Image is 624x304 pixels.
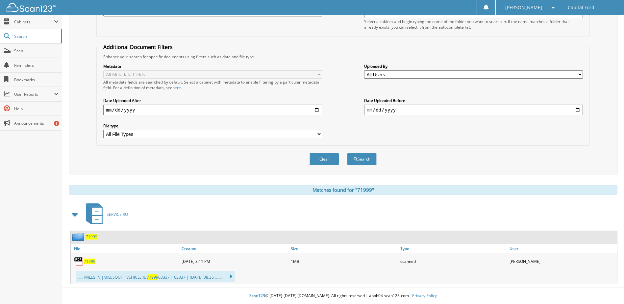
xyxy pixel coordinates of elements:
[289,244,398,253] a: Size
[103,105,322,115] input: start
[505,6,542,10] span: [PERSON_NAME]
[86,234,97,240] a: 71999
[14,106,59,112] span: Help
[69,185,617,195] div: Matches found for "71999"
[103,98,322,103] label: Date Uploaded After
[74,256,84,266] img: PDF.png
[82,201,128,227] a: SERVICE RO
[289,255,398,268] div: 1MB
[180,255,289,268] div: [DATE] 3:11 PM
[364,63,583,69] label: Uploaded By
[62,288,624,304] div: © [DATE]-[DATE] [DOMAIN_NAME]. All rights reserved | appb04-scan123-com |
[310,153,339,165] button: Clear
[7,3,56,12] img: scan123-logo-white.svg
[72,233,86,241] img: folder2.png
[180,244,289,253] a: Created
[107,212,128,217] span: SERVICE RO
[147,274,158,280] span: 71999
[508,255,617,268] div: [PERSON_NAME]
[364,19,583,30] div: Select a cabinet and begin typing the name of the folder you want to search in. If the name match...
[14,34,58,39] span: Search
[71,244,180,253] a: File
[14,19,54,25] span: Cabinets
[172,85,181,90] a: here
[84,259,95,264] a: 71999
[14,63,59,68] span: Reminders
[347,153,377,165] button: Search
[364,98,583,103] label: Date Uploaded Before
[14,91,54,97] span: User Reports
[76,271,235,282] div: ... . MILES IN |MILESOUT| VEHICLE ID 63337 | 63337 | [DATE] 08:36 ... ...
[364,105,583,115] input: end
[100,54,586,60] div: Enhance your search for specific documents using filters such as date and file type.
[54,121,59,126] div: 8
[103,63,322,69] label: Metadata
[568,6,594,10] span: Capital Ford
[249,293,265,298] span: Scan123
[399,244,508,253] a: Type
[14,120,59,126] span: Announcements
[14,77,59,83] span: Bookmarks
[14,48,59,54] span: Scan
[100,43,176,51] legend: Additional Document Filters
[103,79,322,90] div: All metadata fields are searched by default. Select a cabinet with metadata to enable filtering b...
[103,123,322,129] label: File type
[508,244,617,253] a: User
[412,293,437,298] a: Privacy Policy
[399,255,508,268] div: scanned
